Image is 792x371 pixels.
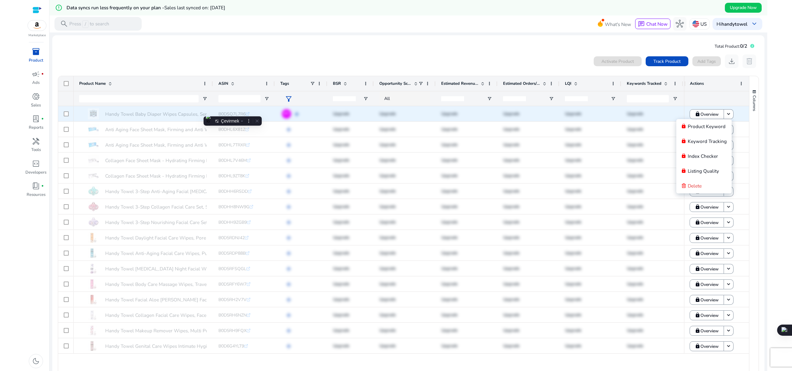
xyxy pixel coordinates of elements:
[700,263,719,275] span: Overview
[218,328,247,334] span: B0D5RH9FQX
[218,142,246,148] span: B0DHL7TRXR
[441,81,478,86] span: Estimated Revenue/Day
[88,263,99,274] img: 31qK7JoIVxL._SS40_.jpg
[218,297,247,303] span: B0D5RH2V7V
[688,138,727,145] span: Keyword Tracking
[218,343,244,349] span: B0D6G4YLT9
[646,56,688,66] button: Track Product
[105,139,254,151] p: Anti Aging Face Sheet Mask, Firming and Anti Wrinkles Daily Facial...
[690,326,724,336] button: Overview
[88,232,99,243] img: 41GWOzlcHrL._SS40_.jpg
[681,153,686,159] mat-icon: lock
[105,108,256,120] p: Handy Towel Baby Diaper Wipes Capsules, Sensitive Newborn Skin,...
[79,81,106,86] span: Product Name
[88,155,99,166] img: 41YVjh3Wj7L._SS40_.jpg
[280,81,289,86] span: Tags
[25,114,47,136] a: lab_profilefiber_manual_recordReports
[88,340,99,352] img: 41GFxXk9kAL._SS40_.jpg
[700,294,719,306] span: Overview
[25,46,47,69] a: inventory_2Product
[730,4,757,11] span: Upgrade Now
[69,20,109,28] p: Press to search
[29,58,43,64] p: Product
[218,312,247,318] span: B0D5RH6NZN
[32,160,40,168] span: code_blocks
[700,247,719,260] span: Overview
[715,44,740,49] span: Total Product:
[690,218,724,227] button: Overview
[88,124,99,135] img: 41OzshSkhhL._SS40_.jpg
[725,54,738,68] button: download
[41,118,44,120] span: fiber_manual_record
[218,81,228,86] span: ASIN
[695,297,700,303] mat-icon: lock
[379,81,411,86] span: Opportunity Score
[32,137,40,145] span: handyman
[88,108,99,119] img: 41nbVDvBLaL._SS40_.jpg
[605,19,631,30] span: What's New
[690,109,724,119] button: Overview
[218,281,247,287] span: B0D5RFY6W7
[31,102,41,109] p: Sales
[721,21,747,27] b: handytowel
[88,170,99,181] img: 41TEeSRWtIL._SS40_.jpg
[29,125,43,131] p: Reports
[218,219,247,225] span: B0DHH9ZGB9
[88,186,99,197] img: 41BLnmQ868L._SS40_.jpg
[725,312,732,318] mat-icon: keyboard_arrow_down
[700,108,719,121] span: Overview
[384,96,390,101] span: All
[700,309,719,322] span: Overview
[218,235,245,241] span: B0D5RDNJ42
[725,297,732,303] mat-icon: keyboard_arrow_down
[725,111,732,117] mat-icon: keyboard_arrow_down
[25,181,47,203] a: book_4fiber_manual_recordResources
[105,293,271,306] p: Handy Towel Facial Aloe [PERSON_NAME] Facial Toner Wipes, Travel-Size...
[700,19,707,29] p: US
[700,232,719,244] span: Overview
[333,81,341,86] span: BSR
[32,357,40,365] span: dark_mode
[88,294,99,305] img: 31IqHm2XNlL._SS40_.jpg
[105,216,265,229] p: Handy Towel 3-Step Nourishing Facial Care Set, Rejuvenation Essentials...
[728,57,736,65] span: download
[688,123,725,130] span: Product Keyword
[635,19,670,29] button: chatChat Now
[41,185,44,188] span: fiber_manual_record
[751,95,757,111] span: Columns
[688,168,719,174] span: Listing Quality
[673,17,687,31] button: hub
[27,192,45,198] p: Resources
[638,21,645,28] span: chat
[688,183,702,189] span: Delete
[695,313,700,318] mat-icon: lock
[700,278,719,291] span: Overview
[79,95,199,102] input: Product Name Filter Input
[695,220,700,225] mat-icon: lock
[750,20,758,28] span: keyboard_arrow_down
[88,139,99,150] img: 41Q0xNhAkzL._SS40_.jpg
[88,309,99,321] img: 413g7kOXVFL._SS40_.jpg
[28,33,46,38] p: Marketplace
[105,201,259,213] p: Handy Towel 3-Step Collagen Facial Care Set, Skin Renewal Collagen...
[725,266,732,272] mat-icon: keyboard_arrow_down
[690,202,724,212] button: Overview
[700,201,719,214] span: Overview
[725,3,762,13] button: Upgrade Now
[55,4,62,11] mat-icon: error_outline
[740,43,747,49] span: 0/2
[105,123,254,136] p: Anti Aging Face Sheet Mask, Firming and Anti Wrinkles Daily Facial...
[695,266,700,272] mat-icon: lock
[681,124,686,130] mat-icon: lock
[202,96,207,101] button: Open Filter Menu
[88,248,99,259] img: 41UMi-LgeeL._SS40_.jpg
[67,5,225,11] h5: Data syncs run less frequently on your plan -
[88,217,99,228] img: 414EayIT6yL._SS40_.jpg
[32,80,40,86] p: Ads
[105,262,247,275] p: Handy Towel [MEDICAL_DATA] Night Facial Wipes, Revitalizing...
[690,264,724,274] button: Overview
[218,204,249,210] span: B0DHH8NW9G
[218,127,245,132] span: B0DHL6X81Z
[688,153,718,159] span: Index Checker
[88,201,99,212] img: 412FpemqaZL._SS40_.jpg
